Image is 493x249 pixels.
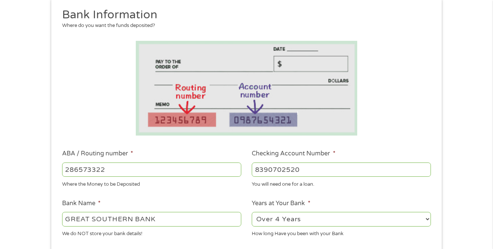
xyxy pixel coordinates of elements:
[62,7,426,22] h2: Bank Information
[252,163,431,177] input: 345634636
[62,178,241,188] div: Where the Money to be Deposited
[252,200,310,207] label: Years at Your Bank
[62,150,133,158] label: ABA / Routing number
[62,228,241,238] div: We do NOT store your bank details!
[62,163,241,177] input: 263177916
[136,41,357,136] img: Routing number location
[252,150,335,158] label: Checking Account Number
[252,178,431,188] div: You will need one for a loan.
[62,200,101,207] label: Bank Name
[62,22,426,30] div: Where do you want the funds deposited?
[252,228,431,238] div: How long Have you been with your Bank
